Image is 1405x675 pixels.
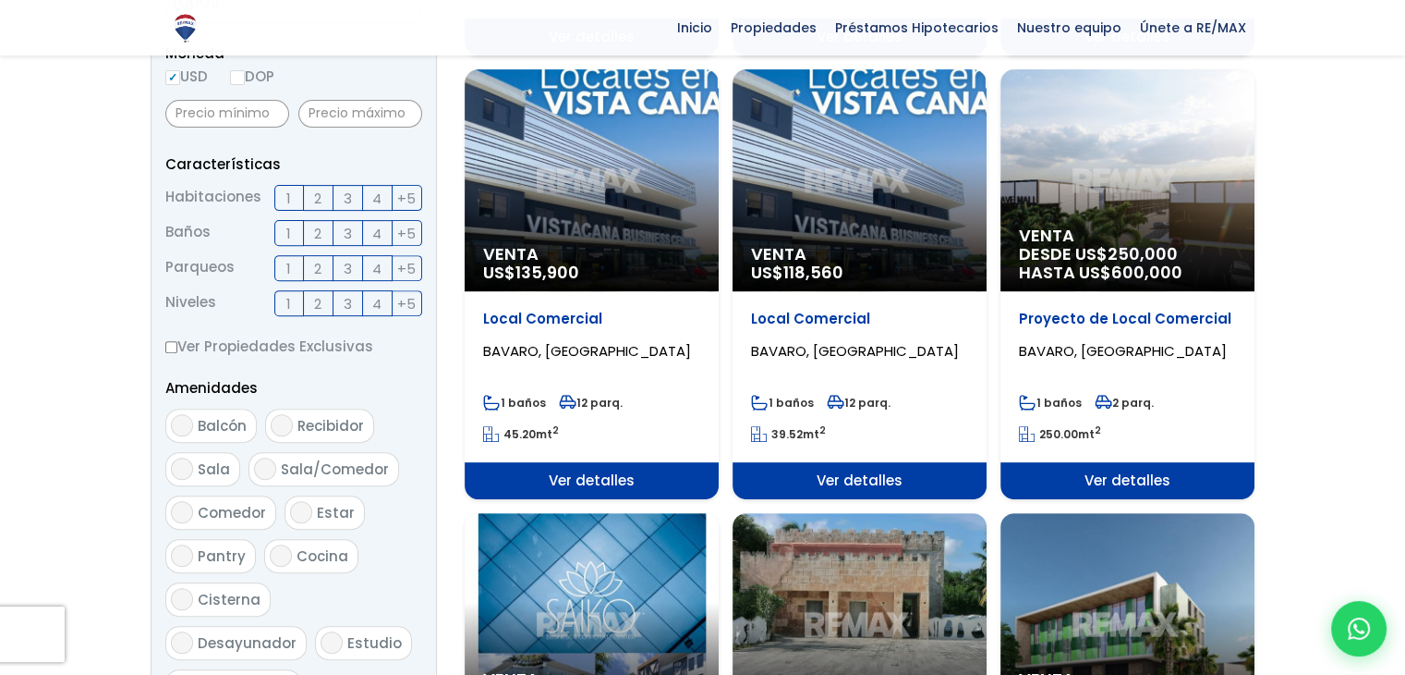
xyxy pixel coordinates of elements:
[198,546,246,566] span: Pantry
[668,14,721,42] span: Inicio
[733,69,987,499] a: Venta US$118,560 Local Comercial BAVARO, [GEOGRAPHIC_DATA] 1 baños 12 parq. 39.52mt2 Ver detalles
[1039,426,1078,442] span: 250.00
[290,501,312,523] input: Estar
[171,588,193,610] input: Cisterna
[483,426,559,442] span: mt
[297,546,348,566] span: Cocina
[344,187,352,210] span: 3
[483,341,691,361] span: BAVARO, [GEOGRAPHIC_DATA]
[171,501,193,523] input: Comedor
[465,462,719,499] span: Ver detalles
[483,245,700,264] span: Venta
[483,261,579,284] span: US$
[165,255,235,281] span: Parqueos
[1008,14,1131,42] span: Nuestro equipo
[397,222,416,245] span: +5
[165,70,180,85] input: USD
[286,187,291,210] span: 1
[314,257,321,280] span: 2
[230,70,245,85] input: DOP
[783,261,843,284] span: 118,560
[751,310,968,328] p: Local Comercial
[165,100,289,128] input: Precio mínimo
[165,376,422,399] p: Amenidades
[344,292,352,315] span: 3
[165,341,177,353] input: Ver Propiedades Exclusivas
[1131,14,1255,42] span: Únete a RE/MAX
[819,423,826,437] sup: 2
[321,632,343,654] input: Estudio
[1019,341,1227,361] span: BAVARO, [GEOGRAPHIC_DATA]
[397,292,416,315] span: +5
[1019,426,1101,442] span: mt
[751,395,814,411] span: 1 baños
[347,633,402,653] span: Estudio
[559,395,623,411] span: 12 parq.
[314,187,321,210] span: 2
[1108,242,1178,265] span: 250,000
[165,185,261,211] span: Habitaciones
[372,222,382,245] span: 4
[270,545,292,567] input: Cocina
[298,100,422,128] input: Precio máximo
[314,292,321,315] span: 2
[165,153,422,176] p: Características
[198,633,297,653] span: Desayunador
[751,341,959,361] span: BAVARO, [GEOGRAPHIC_DATA]
[721,14,826,42] span: Propiedades
[198,590,260,609] span: Cisterna
[515,261,579,284] span: 135,900
[1000,462,1254,499] span: Ver detalles
[286,292,291,315] span: 1
[171,545,193,567] input: Pantry
[751,426,826,442] span: mt
[465,69,719,499] a: Venta US$135,900 Local Comercial BAVARO, [GEOGRAPHIC_DATA] 1 baños 12 parq. 45.20mt2 Ver detalles
[171,458,193,480] input: Sala
[254,458,276,480] input: Sala/Comedor
[552,423,559,437] sup: 2
[230,65,274,88] label: DOP
[317,503,355,522] span: Estar
[286,222,291,245] span: 1
[344,222,352,245] span: 3
[314,222,321,245] span: 2
[1019,245,1236,282] span: DESDE US$
[826,14,1008,42] span: Préstamos Hipotecarios
[198,416,247,436] span: Balcón
[198,503,266,522] span: Comedor
[1095,423,1101,437] sup: 2
[165,290,216,316] span: Niveles
[165,65,208,88] label: USD
[271,414,293,436] input: Recibidor
[827,395,890,411] span: 12 parq.
[297,416,364,436] span: Recibidor
[165,335,422,358] label: Ver Propiedades Exclusivas
[171,414,193,436] input: Balcón
[1019,395,1082,411] span: 1 baños
[372,187,382,210] span: 4
[483,395,546,411] span: 1 baños
[286,257,291,280] span: 1
[397,257,416,280] span: +5
[169,12,201,44] img: Logo de REMAX
[372,292,382,315] span: 4
[397,187,416,210] span: +5
[751,245,968,264] span: Venta
[503,426,536,442] span: 45.20
[198,460,230,479] span: Sala
[1095,395,1154,411] span: 2 parq.
[344,257,352,280] span: 3
[771,426,803,442] span: 39.52
[751,261,843,284] span: US$
[1000,69,1254,499] a: Venta DESDE US$250,000 HASTA US$600,000 Proyecto de Local Comercial BAVARO, [GEOGRAPHIC_DATA] 1 b...
[281,460,389,479] span: Sala/Comedor
[1019,227,1236,245] span: Venta
[171,632,193,654] input: Desayunador
[372,257,382,280] span: 4
[733,462,987,499] span: Ver detalles
[1019,310,1236,328] p: Proyecto de Local Comercial
[165,220,211,246] span: Baños
[1111,261,1182,284] span: 600,000
[1019,264,1236,282] span: HASTA US$
[483,310,700,328] p: Local Comercial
